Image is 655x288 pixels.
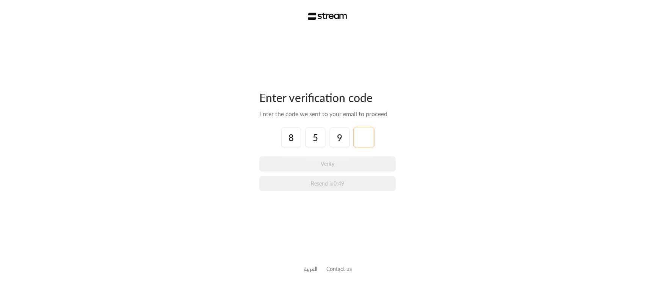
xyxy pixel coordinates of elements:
button: Contact us [326,265,352,273]
div: Enter verification code [259,90,396,105]
a: Contact us [326,266,352,272]
a: العربية [304,262,317,276]
div: Enter the code we sent to your email to proceed [259,109,396,118]
img: Stream Logo [308,13,347,20]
